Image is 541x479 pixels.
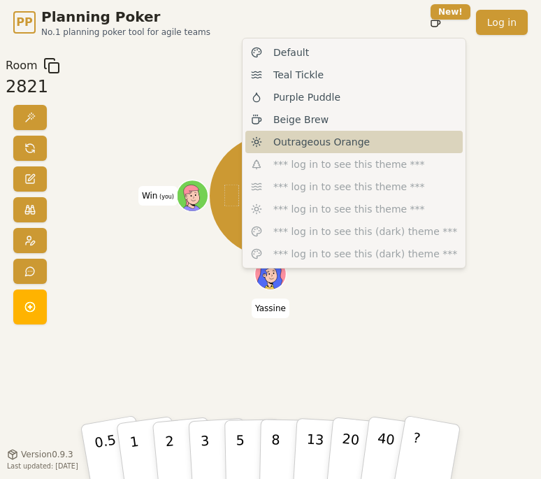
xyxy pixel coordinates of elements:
[273,68,324,82] span: Teal Tickle
[273,45,309,59] span: Default
[273,113,329,127] span: Beige Brew
[273,135,370,149] span: Outrageous Orange
[273,90,340,104] span: Purple Puddle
